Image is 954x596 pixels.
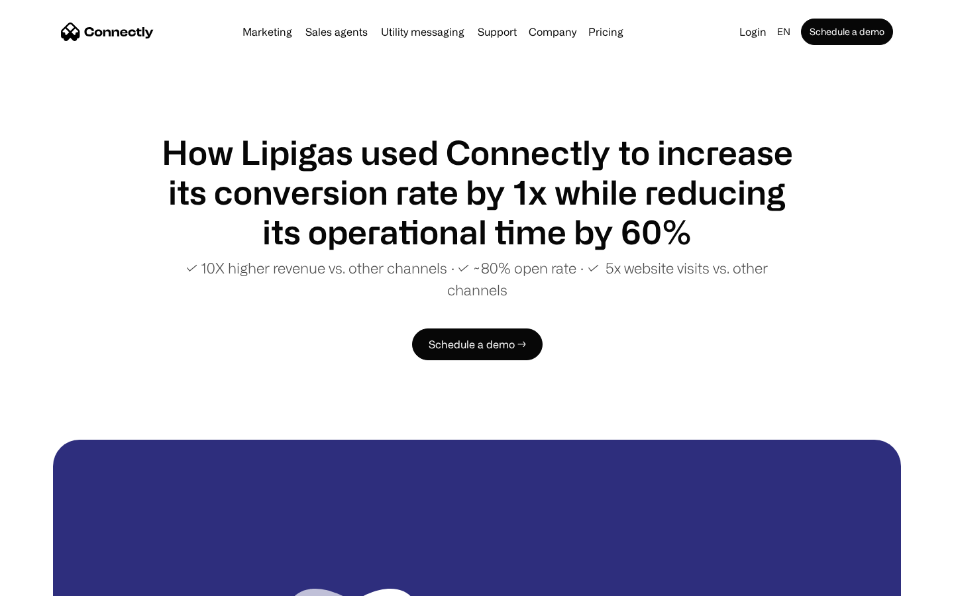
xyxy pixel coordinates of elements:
a: Support [472,26,522,37]
p: ✓ 10X higher revenue vs. other channels ∙ ✓ ~80% open rate ∙ ✓ 5x website visits vs. other channels [159,257,795,301]
a: Schedule a demo [801,19,893,45]
a: Login [734,23,772,41]
aside: Language selected: English [13,571,79,591]
div: Company [529,23,576,41]
a: Marketing [237,26,297,37]
a: Pricing [583,26,629,37]
div: en [777,23,790,41]
a: Utility messaging [376,26,470,37]
a: Schedule a demo → [412,328,543,360]
a: Sales agents [300,26,373,37]
h1: How Lipigas used Connectly to increase its conversion rate by 1x while reducing its operational t... [159,132,795,252]
ul: Language list [26,573,79,591]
